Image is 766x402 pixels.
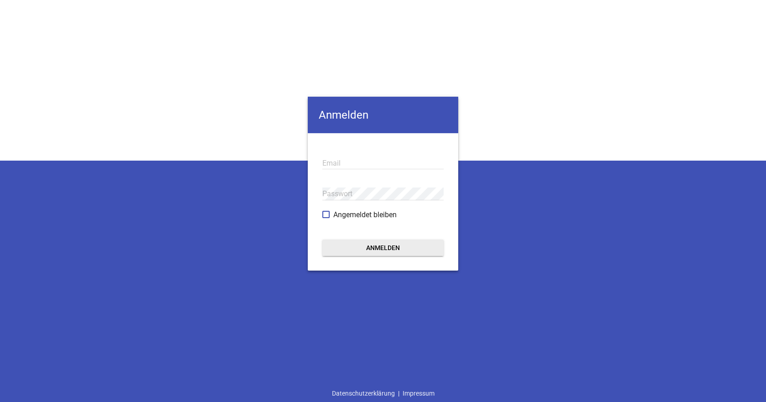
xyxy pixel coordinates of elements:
a: Datenschutzerklärung [329,385,398,402]
span: Angemeldet bleiben [333,209,397,220]
button: Anmelden [322,240,444,256]
div: | [329,385,438,402]
h4: Anmelden [308,97,458,133]
a: Impressum [399,385,438,402]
